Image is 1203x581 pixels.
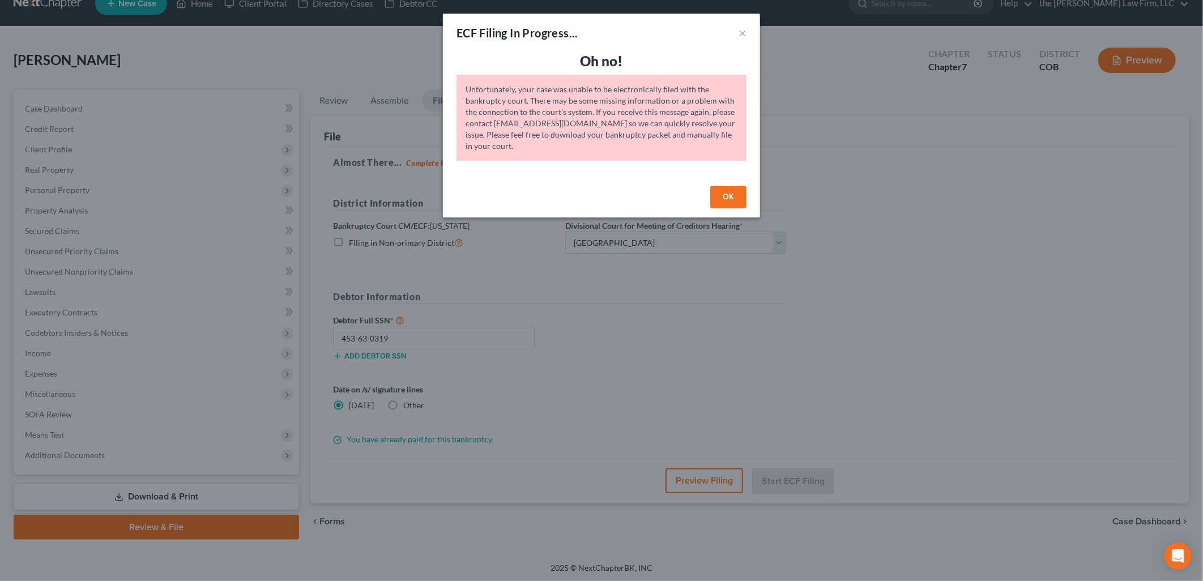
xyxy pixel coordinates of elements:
[739,26,746,40] button: ×
[710,186,746,208] button: OK
[457,25,578,41] div: ECF Filing In Progress...
[457,75,746,161] div: Unfortunately, your case was unable to be electronically filed with the bankruptcy court. There m...
[1164,542,1192,570] div: Open Intercom Messenger
[457,52,746,70] h3: Oh no!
